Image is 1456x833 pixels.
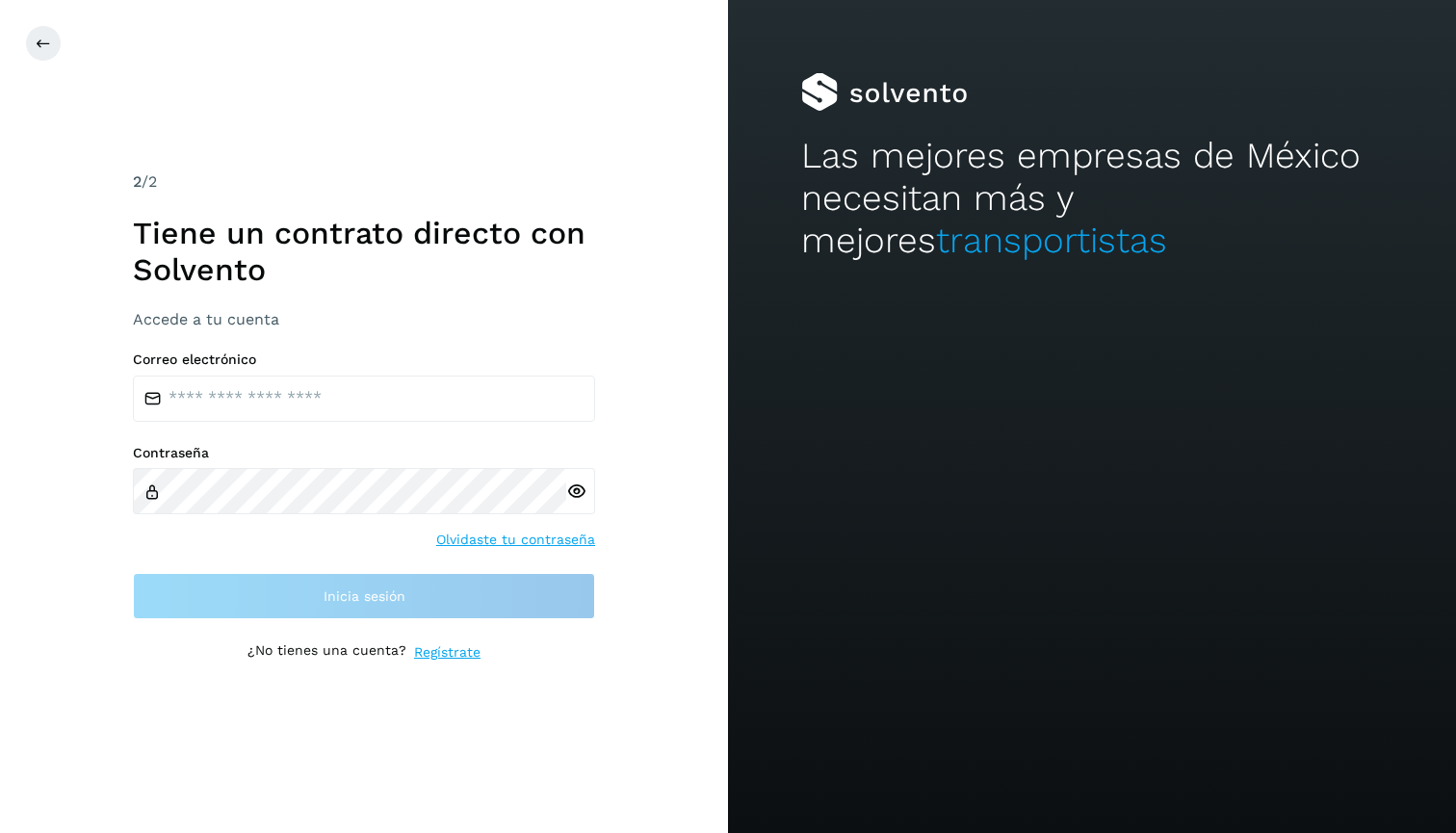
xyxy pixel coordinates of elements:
label: Contraseña [133,445,595,461]
h2: Las mejores empresas de México necesitan más y mejores [801,135,1384,263]
h1: Tiene un contrato directo con Solvento [133,215,595,289]
button: Inicia sesión [133,573,595,619]
span: Inicia sesión [324,589,405,603]
span: transportistas [936,220,1167,261]
label: Correo electrónico [133,351,595,368]
a: Olvidaste tu contraseña [436,530,595,550]
div: /2 [133,170,595,194]
p: ¿No tienes una cuenta? [247,642,406,663]
a: Regístrate [414,642,481,663]
h3: Accede a tu cuenta [133,310,595,328]
span: 2 [133,172,142,191]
